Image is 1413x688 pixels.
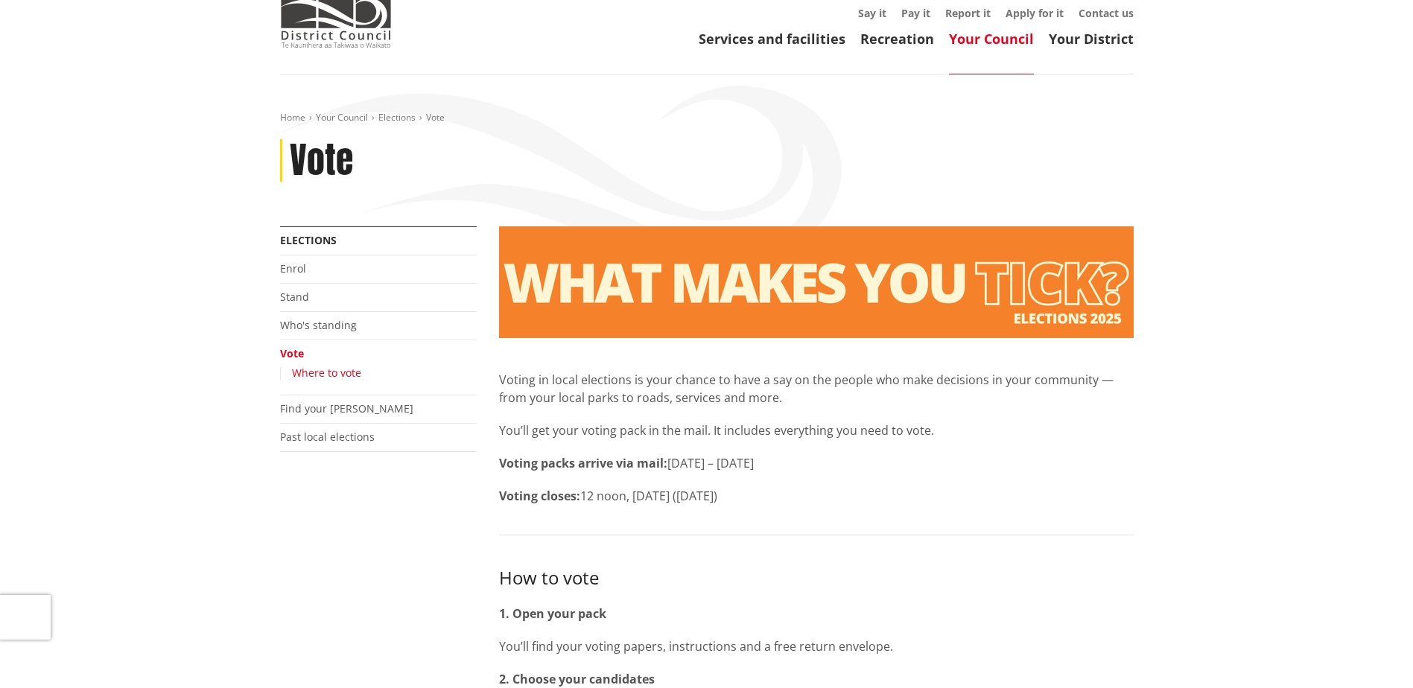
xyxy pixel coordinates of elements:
[280,290,309,304] a: Stand
[378,111,416,124] a: Elections
[280,233,337,247] a: Elections
[580,488,717,504] span: 12 noon, [DATE] ([DATE])
[860,30,934,48] a: Recreation
[499,455,667,471] strong: Voting packs arrive via mail:
[499,565,1134,590] h3: How to vote
[1006,6,1064,20] a: Apply for it
[1079,6,1134,20] a: Contact us
[280,261,306,275] a: Enrol
[280,346,304,360] a: Vote
[901,6,930,20] a: Pay it
[499,488,580,504] strong: Voting closes:
[290,139,353,182] h1: Vote
[499,226,1134,338] img: Vote banner
[280,112,1134,124] nav: breadcrumb
[499,454,1134,472] p: [DATE] – [DATE]
[280,401,413,415] a: Find your [PERSON_NAME]
[499,638,893,654] span: You’ll find your voting papers, instructions and a free return envelope.
[280,430,375,444] a: Past local elections
[292,366,361,380] a: Where to vote
[1344,625,1398,679] iframe: Messenger Launcher
[1049,30,1134,48] a: Your District
[949,30,1034,48] a: Your Council
[499,671,655,687] strong: 2. Choose your candidates
[945,6,991,20] a: Report it
[280,318,357,332] a: Who's standing
[699,30,845,48] a: Services and facilities
[426,111,445,124] span: Vote
[499,421,1134,439] p: You’ll get your voting pack in the mail. It includes everything you need to vote.
[316,111,368,124] a: Your Council
[499,605,606,622] strong: 1. Open your pack
[858,6,886,20] a: Say it
[499,371,1134,407] p: Voting in local elections is your chance to have a say on the people who make decisions in your c...
[280,111,305,124] a: Home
